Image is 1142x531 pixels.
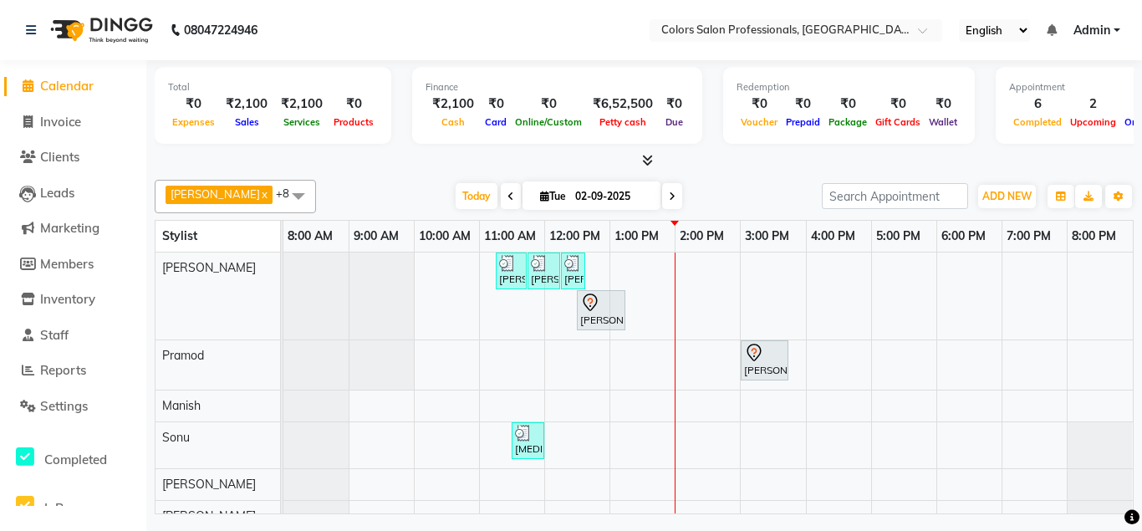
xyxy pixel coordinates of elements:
span: Expenses [168,116,219,128]
img: logo [43,7,157,54]
span: Today [456,183,497,209]
div: 6 [1009,94,1066,114]
div: ₹0 [824,94,871,114]
div: 2 [1066,94,1120,114]
input: 2025-09-02 [570,184,654,209]
span: [PERSON_NAME] [162,260,256,275]
div: [PERSON_NAME] Client, TK02, 11:45 AM-12:15 PM, Hair Coloring - [DEMOGRAPHIC_DATA] Hair Color (INOVA) [529,255,558,287]
div: ₹0 [511,94,586,114]
div: Total [168,80,378,94]
div: [MEDICAL_DATA][PERSON_NAME], TK04, 11:30 AM-12:00 PM, Hair wash (shampoo +conditioner) [513,425,543,457]
span: Upcoming [1066,116,1120,128]
a: Marketing [4,219,142,238]
a: 5:00 PM [872,224,925,248]
input: Search Appointment [822,183,968,209]
span: Sales [231,116,263,128]
span: Online/Custom [511,116,586,128]
a: Reports [4,361,142,380]
a: Settings [4,397,142,416]
div: ₹0 [660,94,689,114]
div: ₹0 [481,94,511,114]
a: 1:00 PM [610,224,663,248]
span: Tue [536,190,570,202]
span: Completed [1009,116,1066,128]
div: [PERSON_NAME] Client, TK02, 11:15 AM-11:45 AM, Hair Cut - Hair Cut [DEMOGRAPHIC_DATA] [497,255,525,287]
span: Gift Cards [871,116,925,128]
div: [PERSON_NAME], TK01, 12:30 PM-01:15 PM, Hair Coloring - Touch up [DEMOGRAPHIC_DATA] (INOVA) [579,293,624,328]
div: [PERSON_NAME], TK03, 03:00 PM-03:45 PM, Hair Coloring - Touch up [DEMOGRAPHIC_DATA] (majirel) [742,343,787,378]
span: Prepaid [782,116,824,128]
a: 4:00 PM [807,224,859,248]
span: InProgress [44,500,107,516]
a: Leads [4,184,142,203]
a: 8:00 PM [1068,224,1120,248]
span: Calendar [40,78,94,94]
button: ADD NEW [978,185,1036,208]
a: 9:00 AM [349,224,403,248]
span: Invoice [40,114,81,130]
span: Due [661,116,687,128]
b: 08047224946 [184,7,257,54]
div: ₹6,52,500 [586,94,660,114]
a: Clients [4,148,142,167]
span: Manish [162,398,201,413]
a: Staff [4,326,142,345]
a: 6:00 PM [937,224,990,248]
a: 7:00 PM [1002,224,1055,248]
a: x [260,187,268,201]
a: 10:00 AM [415,224,475,248]
div: ₹0 [737,94,782,114]
span: Clients [40,149,79,165]
span: Marketing [40,220,99,236]
a: Members [4,255,142,274]
span: Settings [40,398,88,414]
div: ₹0 [782,94,824,114]
span: Leads [40,185,74,201]
a: Invoice [4,113,142,132]
span: Staff [40,327,69,343]
span: Pramod [162,348,204,363]
a: 3:00 PM [741,224,793,248]
a: Inventory [4,290,142,309]
span: Services [279,116,324,128]
a: 12:00 PM [545,224,604,248]
span: +8 [276,186,302,200]
span: Cash [437,116,469,128]
div: ₹2,100 [426,94,481,114]
span: Completed [44,452,107,467]
span: [PERSON_NAME] [162,477,256,492]
span: Products [329,116,378,128]
div: ₹0 [925,94,961,114]
span: Inventory [40,291,95,307]
a: 11:00 AM [480,224,540,248]
span: [PERSON_NAME] [171,187,260,201]
span: [PERSON_NAME] [162,508,256,523]
div: Finance [426,80,689,94]
div: ₹0 [168,94,219,114]
span: Voucher [737,116,782,128]
span: Sonu [162,430,190,445]
div: [PERSON_NAME] Client, TK02, 12:15 PM-12:30 PM, [PERSON_NAME] Slyting [563,255,584,287]
span: Wallet [925,116,961,128]
div: ₹0 [329,94,378,114]
span: ADD NEW [982,190,1032,202]
span: Petty cash [595,116,650,128]
span: Admin [1073,22,1110,39]
div: ₹2,100 [274,94,329,114]
span: Reports [40,362,86,378]
div: ₹0 [871,94,925,114]
span: Stylist [162,228,197,243]
a: 2:00 PM [676,224,728,248]
span: Package [824,116,871,128]
span: Card [481,116,511,128]
div: Redemption [737,80,961,94]
span: Members [40,256,94,272]
div: ₹2,100 [219,94,274,114]
a: Calendar [4,77,142,96]
a: 8:00 AM [283,224,337,248]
